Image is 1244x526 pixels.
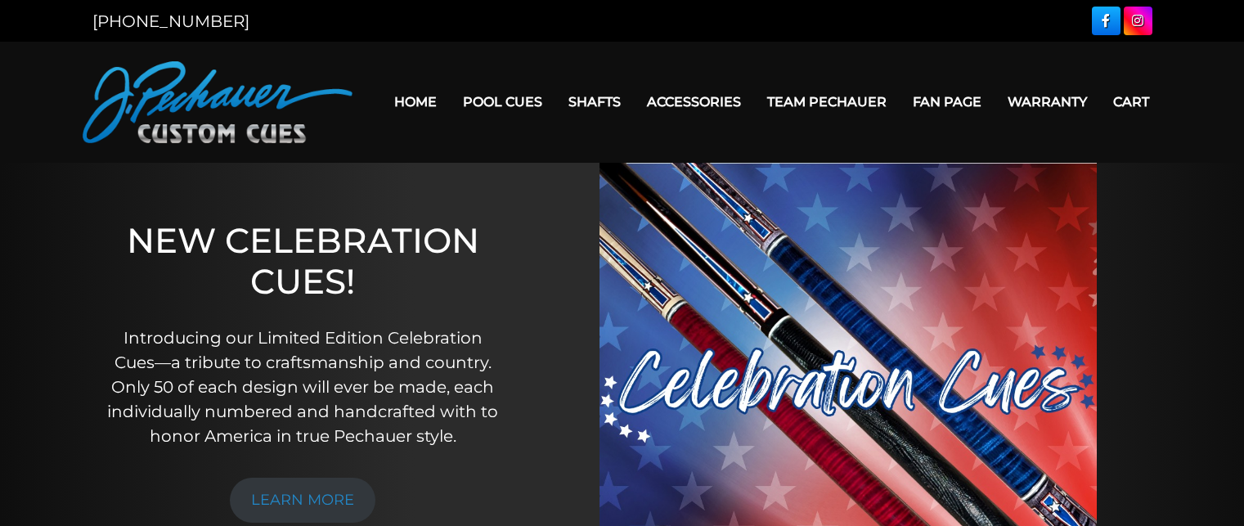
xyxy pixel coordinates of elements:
a: [PHONE_NUMBER] [92,11,249,31]
a: Team Pechauer [754,81,900,123]
h1: NEW CELEBRATION CUES! [101,220,504,303]
a: Pool Cues [450,81,555,123]
a: Cart [1100,81,1162,123]
a: Shafts [555,81,634,123]
a: Warranty [995,81,1100,123]
a: Home [381,81,450,123]
a: Fan Page [900,81,995,123]
p: Introducing our Limited Edition Celebration Cues—a tribute to craftsmanship and country. Only 50 ... [101,326,504,448]
img: Pechauer Custom Cues [83,61,353,143]
a: LEARN MORE [230,478,375,523]
a: Accessories [634,81,754,123]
